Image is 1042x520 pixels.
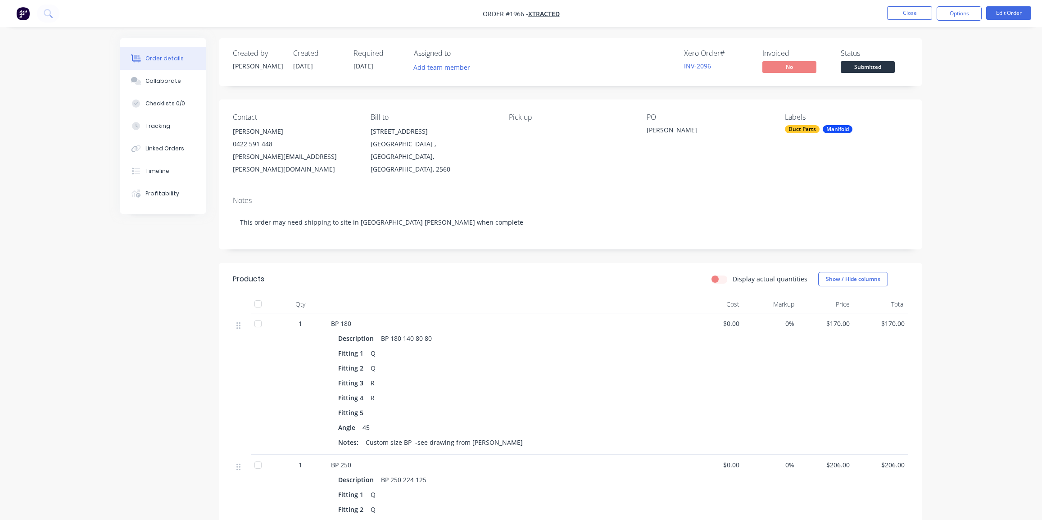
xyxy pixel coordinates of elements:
span: $170.00 [802,319,850,328]
div: Total [853,295,909,313]
div: PO [647,113,770,122]
div: Q [367,362,379,375]
div: Notes: [338,436,362,449]
div: [PERSON_NAME][EMAIL_ADDRESS][PERSON_NAME][DOMAIN_NAME] [233,150,356,176]
div: Collaborate [145,77,181,85]
div: Fitting 5 [338,406,367,419]
div: Q [367,347,379,360]
span: [DATE] [353,62,373,70]
div: Linked Orders [145,145,184,153]
div: Description [338,332,377,345]
div: Order details [145,54,184,63]
div: R [367,391,378,404]
div: Pick up [509,113,632,122]
button: Close [887,6,932,20]
button: Tracking [120,115,206,137]
div: Invoiced [762,49,830,58]
span: $206.00 [802,460,850,470]
div: 45 [359,421,373,434]
span: $0.00 [691,460,739,470]
button: Add team member [414,61,475,73]
div: Q [367,503,379,516]
div: Description [338,473,377,486]
div: Contact [233,113,356,122]
div: Required [353,49,403,58]
div: [PERSON_NAME]0422 591 448[PERSON_NAME][EMAIL_ADDRESS][PERSON_NAME][DOMAIN_NAME] [233,125,356,176]
div: [GEOGRAPHIC_DATA] , [GEOGRAPHIC_DATA], [GEOGRAPHIC_DATA], 2560 [371,138,494,176]
div: [STREET_ADDRESS][GEOGRAPHIC_DATA] , [GEOGRAPHIC_DATA], [GEOGRAPHIC_DATA], 2560 [371,125,494,176]
span: $170.00 [857,319,905,328]
div: [PERSON_NAME] [233,125,356,138]
div: Labels [785,113,908,122]
div: Profitability [145,190,179,198]
span: [DATE] [293,62,313,70]
div: Cost [688,295,743,313]
div: [STREET_ADDRESS] [371,125,494,138]
div: Qty [273,295,327,313]
span: BP 180 [331,319,351,328]
div: Status [841,49,908,58]
span: 1 [299,460,302,470]
div: Manifold [823,125,852,133]
div: 0422 591 448 [233,138,356,150]
div: Angle [338,421,359,434]
div: BP 250 224 125 [377,473,430,486]
div: Assigned to [414,49,504,58]
button: Show / Hide columns [818,272,888,286]
div: Xero Order # [684,49,752,58]
div: Notes [233,196,908,205]
div: Q [367,488,379,501]
div: Price [798,295,853,313]
span: 0% [747,460,795,470]
button: Order details [120,47,206,70]
span: BP 250 [331,461,351,469]
div: Bill to [371,113,494,122]
div: Fitting 2 [338,362,367,375]
div: Fitting 3 [338,376,367,389]
button: Collaborate [120,70,206,92]
span: $0.00 [691,319,739,328]
span: Submitted [841,61,895,72]
div: [PERSON_NAME] [647,125,759,138]
div: BP 180 140 80 80 [377,332,435,345]
div: Created [293,49,343,58]
button: Submitted [841,61,895,75]
label: Display actual quantities [733,274,807,284]
button: Linked Orders [120,137,206,160]
button: Profitability [120,182,206,205]
div: Products [233,274,264,285]
div: [PERSON_NAME] [233,61,282,71]
div: Created by [233,49,282,58]
div: Timeline [145,167,169,175]
div: R [367,376,378,389]
a: Xtracted [528,9,560,18]
span: No [762,61,816,72]
button: Options [937,6,982,21]
div: Fitting 1 [338,488,367,501]
button: Timeline [120,160,206,182]
span: $206.00 [857,460,905,470]
div: Checklists 0/0 [145,99,185,108]
div: Fitting 4 [338,391,367,404]
div: Fitting 1 [338,347,367,360]
div: Tracking [145,122,170,130]
div: Fitting 2 [338,503,367,516]
span: 0% [747,319,795,328]
span: 1 [299,319,302,328]
div: Custom size BP -see drawing from [PERSON_NAME] [362,436,526,449]
button: Checklists 0/0 [120,92,206,115]
div: This order may need shipping to site in [GEOGRAPHIC_DATA] [PERSON_NAME] when complete [233,208,908,236]
div: Duct Parts [785,125,820,133]
img: Factory [16,7,30,20]
a: INV-2096 [684,62,711,70]
button: Add team member [409,61,475,73]
div: Markup [743,295,798,313]
button: Edit Order [986,6,1031,20]
span: Order #1966 - [483,9,528,18]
